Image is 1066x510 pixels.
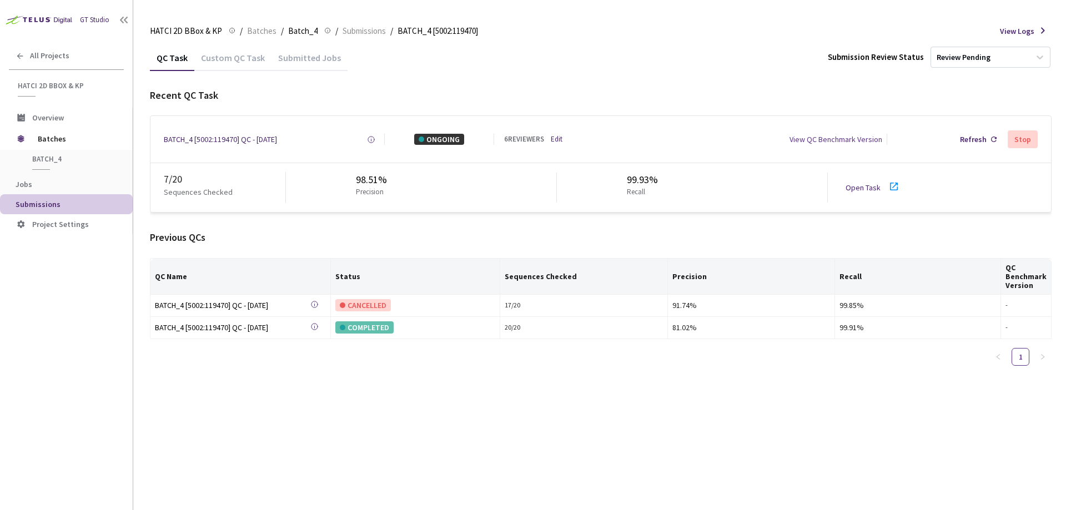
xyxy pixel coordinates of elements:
span: All Projects [30,51,69,60]
li: Next Page [1034,348,1052,366]
a: Submissions [340,24,388,37]
span: Batches [38,128,114,150]
div: COMPLETED [335,321,394,334]
span: Jobs [16,179,32,189]
div: 99.93% [627,173,658,187]
div: 99.85% [839,299,996,311]
li: Previous Page [989,348,1007,366]
div: Previous QCs [150,230,1052,245]
span: HATCI 2D BBox & KP [18,81,117,90]
span: BATCH_4 [5002:119470] [398,24,478,38]
a: 1 [1012,349,1029,365]
div: - [1005,322,1047,333]
div: View QC Benchmark Version [790,134,882,145]
div: 98.51% [356,173,388,187]
div: QC Task [150,52,194,71]
span: Submissions [343,24,386,38]
div: Review Pending [937,52,990,63]
div: Submitted Jobs [271,52,348,71]
p: Recall [627,187,653,198]
span: Overview [32,113,64,123]
span: HATCI 2D BBox & KP [150,24,222,38]
div: Submission Review Status [828,51,924,63]
li: / [281,24,284,38]
a: Batches [245,24,279,37]
div: - [1005,300,1047,311]
span: left [995,354,1002,360]
a: BATCH_4 [5002:119470] QC - [DATE] [155,321,310,334]
button: left [989,348,1007,366]
div: Refresh [960,134,987,145]
li: 1 [1012,348,1029,366]
a: BATCH_4 [5002:119470] QC - [DATE] [164,134,277,145]
div: CANCELLED [335,299,391,311]
button: right [1034,348,1052,366]
p: Sequences Checked [164,186,233,198]
th: Recall [835,259,1001,295]
div: ONGOING [414,134,464,145]
div: 20 / 20 [505,322,663,333]
p: Precision [356,187,384,198]
div: 7 / 20 [164,172,285,186]
div: GT Studio [80,15,109,26]
div: Custom QC Task [194,52,271,71]
span: right [1039,354,1046,360]
a: Edit [551,134,562,145]
div: Recent QC Task [150,88,1052,103]
div: Stop [1014,135,1031,144]
span: Project Settings [32,219,89,229]
th: QC Benchmark Version [1001,259,1052,295]
span: Batch_4 [288,24,318,38]
div: 99.91% [839,321,996,334]
th: QC Name [150,259,331,295]
th: Status [331,259,500,295]
div: 17 / 20 [505,300,663,311]
div: 6 REVIEWERS [504,134,544,145]
th: Precision [668,259,835,295]
div: 81.02% [672,321,830,334]
span: Submissions [16,199,61,209]
span: View Logs [1000,26,1034,37]
a: BATCH_4 [5002:119470] QC - [DATE] [155,299,310,312]
li: / [335,24,338,38]
span: Batch_4 [32,154,114,164]
li: / [390,24,393,38]
a: Open Task [846,183,881,193]
div: 91.74% [672,299,830,311]
span: Batches [247,24,276,38]
th: Sequences Checked [500,259,668,295]
li: / [240,24,243,38]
